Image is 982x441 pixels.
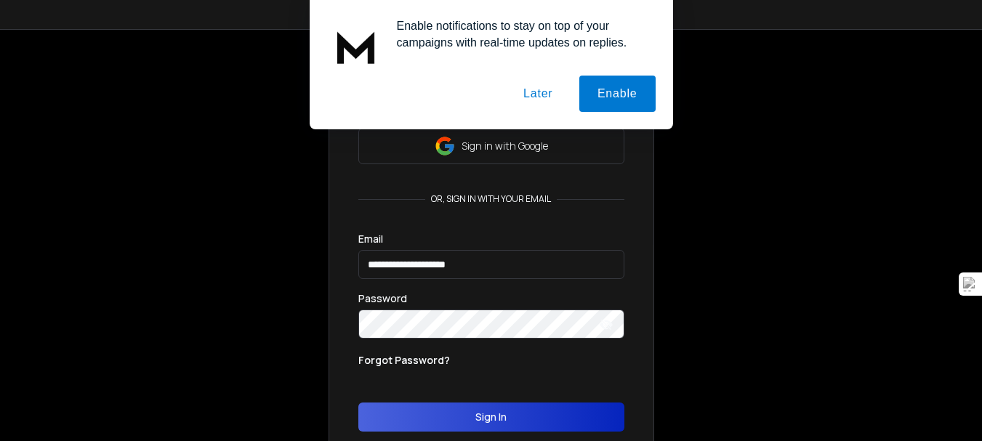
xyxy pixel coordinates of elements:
[385,17,656,51] div: Enable notifications to stay on top of your campaigns with real-time updates on replies.
[462,139,548,153] p: Sign in with Google
[358,402,624,432] button: Sign In
[579,76,656,112] button: Enable
[358,294,407,304] label: Password
[425,193,557,205] p: or, sign in with your email
[505,76,571,112] button: Later
[358,128,624,164] button: Sign in with Google
[358,234,383,244] label: Email
[327,17,385,76] img: notification icon
[358,353,450,368] p: Forgot Password?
